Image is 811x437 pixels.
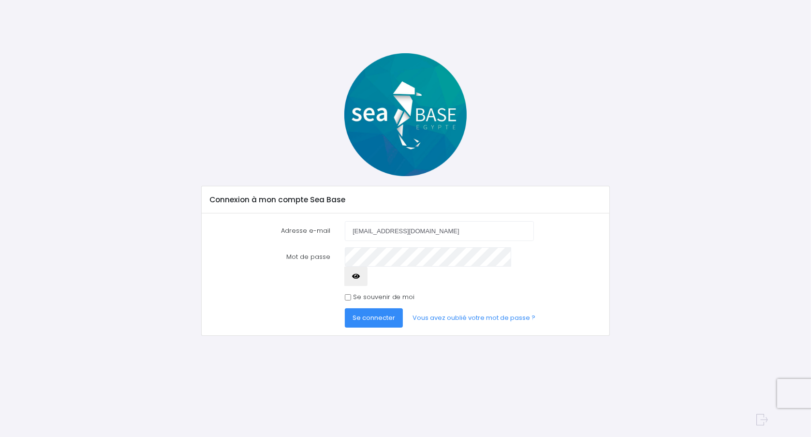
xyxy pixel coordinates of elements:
label: Adresse e-mail [202,221,338,241]
a: Vous avez oublié votre mot de passe ? [405,308,543,328]
div: Connexion à mon compte Sea Base [202,186,609,213]
button: Se connecter [345,308,403,328]
span: Se connecter [353,313,395,322]
label: Mot de passe [202,247,338,286]
label: Se souvenir de moi [353,292,415,302]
